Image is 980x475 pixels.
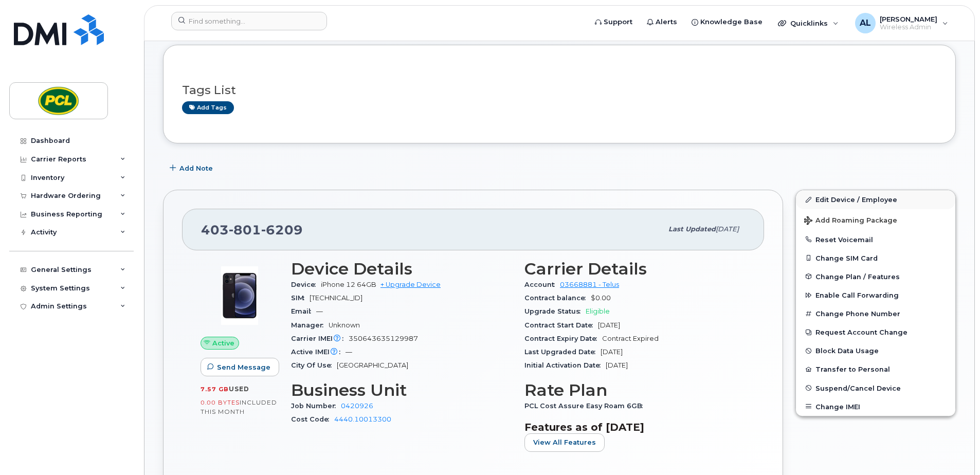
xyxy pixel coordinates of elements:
[229,385,249,393] span: used
[524,381,746,399] h3: Rate Plan
[337,361,408,369] span: [GEOGRAPHIC_DATA]
[560,281,619,288] a: 03668881 - Telus
[790,19,828,27] span: Quicklinks
[880,23,937,31] span: Wireless Admin
[524,402,648,410] span: PCL Cost Assure Easy Roam 6GB
[640,12,684,32] a: Alerts
[212,338,234,348] span: Active
[815,291,899,299] span: Enable Call Forwarding
[291,294,310,302] span: SIM
[291,381,512,399] h3: Business Unit
[201,358,279,376] button: Send Message
[334,415,391,423] a: 4440.10013300
[524,307,586,315] span: Upgrade Status
[524,348,601,356] span: Last Upgraded Date
[524,260,746,278] h3: Carrier Details
[684,12,770,32] a: Knowledge Base
[588,12,640,32] a: Support
[182,101,234,114] a: Add tags
[598,321,620,329] span: [DATE]
[860,17,871,29] span: AL
[796,341,955,360] button: Block Data Usage
[796,360,955,378] button: Transfer to Personal
[291,281,321,288] span: Device
[291,321,329,329] span: Manager
[329,321,360,329] span: Unknown
[533,437,596,447] span: View All Features
[524,361,606,369] span: Initial Activation Date
[201,222,303,238] span: 403
[591,294,611,302] span: $0.00
[524,321,598,329] span: Contract Start Date
[848,13,955,33] div: Amanda Lucier
[586,307,610,315] span: Eligible
[310,294,362,302] span: [TECHNICAL_ID]
[796,267,955,286] button: Change Plan / Features
[171,12,327,30] input: Find something...
[796,209,955,230] button: Add Roaming Package
[163,159,222,177] button: Add Note
[524,433,605,452] button: View All Features
[291,335,349,342] span: Carrier IMEI
[796,190,955,209] a: Edit Device / Employee
[656,17,677,27] span: Alerts
[796,230,955,249] button: Reset Voicemail
[321,281,376,288] span: iPhone 12 64GB
[602,335,659,342] span: Contract Expired
[346,348,352,356] span: —
[880,15,937,23] span: [PERSON_NAME]
[201,399,240,406] span: 0.00 Bytes
[380,281,441,288] a: + Upgrade Device
[796,249,955,267] button: Change SIM Card
[341,402,373,410] a: 0420926
[291,415,334,423] span: Cost Code
[316,307,323,315] span: —
[179,163,213,173] span: Add Note
[796,286,955,304] button: Enable Call Forwarding
[796,323,955,341] button: Request Account Change
[524,421,746,433] h3: Features as of [DATE]
[201,398,277,415] span: included this month
[524,294,591,302] span: Contract balance
[291,402,341,410] span: Job Number
[524,281,560,288] span: Account
[291,348,346,356] span: Active IMEI
[201,386,229,393] span: 7.57 GB
[815,384,901,392] span: Suspend/Cancel Device
[796,397,955,416] button: Change IMEI
[700,17,763,27] span: Knowledge Base
[209,265,270,326] img: image20231002-4137094-4ke690.jpeg
[349,335,418,342] span: 350643635129987
[601,348,623,356] span: [DATE]
[796,379,955,397] button: Suspend/Cancel Device
[524,335,602,342] span: Contract Expiry Date
[771,13,846,33] div: Quicklinks
[229,222,261,238] span: 801
[291,260,512,278] h3: Device Details
[217,362,270,372] span: Send Message
[291,307,316,315] span: Email
[804,216,897,226] span: Add Roaming Package
[716,225,739,233] span: [DATE]
[796,304,955,323] button: Change Phone Number
[182,84,937,97] h3: Tags List
[668,225,716,233] span: Last updated
[291,361,337,369] span: City Of Use
[261,222,303,238] span: 6209
[815,272,900,280] span: Change Plan / Features
[604,17,632,27] span: Support
[606,361,628,369] span: [DATE]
